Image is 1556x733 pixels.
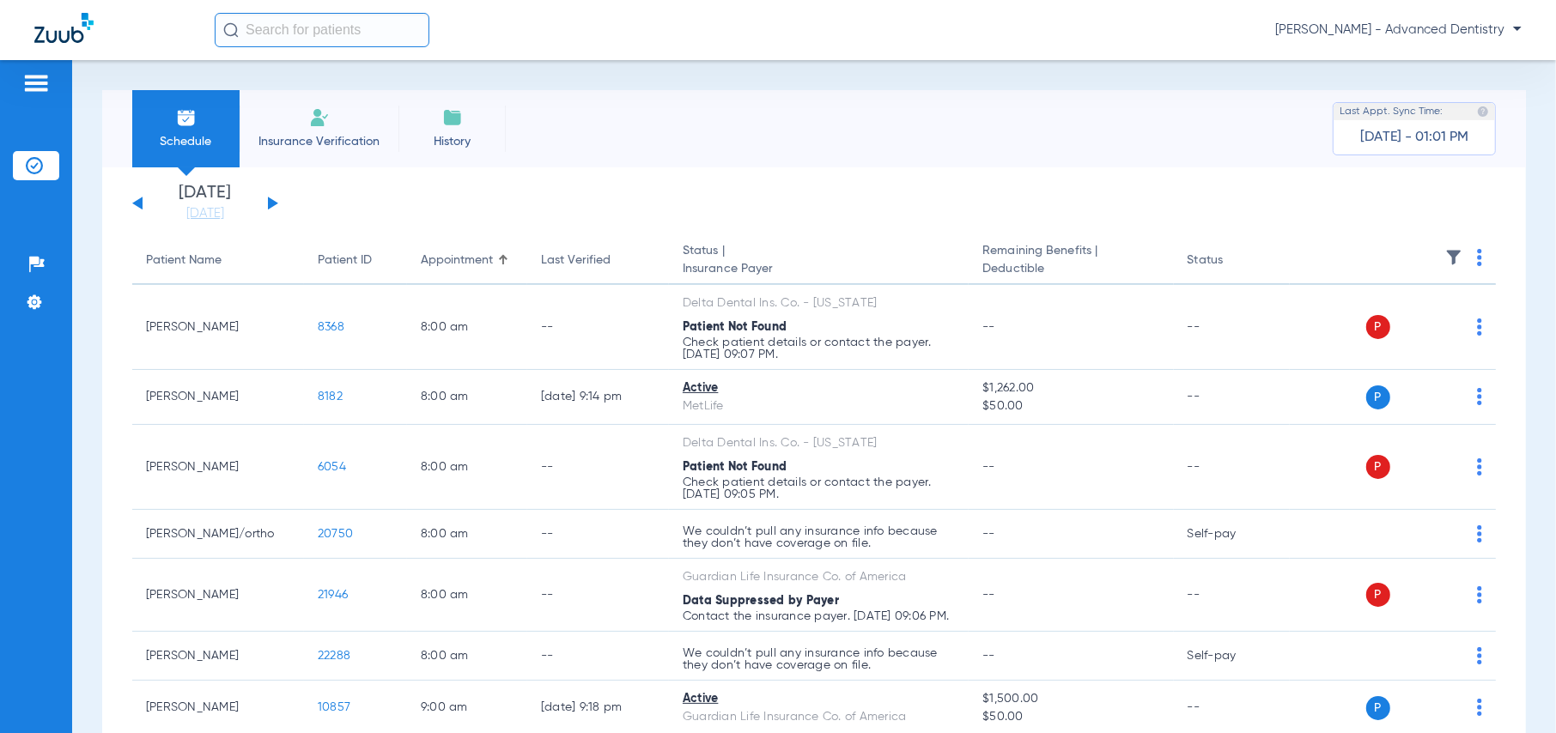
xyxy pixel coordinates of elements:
div: Last Verified [541,251,611,270]
span: -- [982,321,995,333]
td: [PERSON_NAME]/ortho [132,510,304,559]
td: -- [1174,370,1290,425]
span: 8368 [318,321,344,333]
th: Remaining Benefits | [969,237,1173,285]
span: 22288 [318,650,350,662]
th: Status [1174,237,1290,285]
input: Search for patients [215,13,429,47]
p: We couldn’t pull any insurance info because they don’t have coverage on file. [683,525,955,549]
div: Delta Dental Ins. Co. - [US_STATE] [683,294,955,312]
img: group-dot-blue.svg [1477,699,1482,716]
td: -- [527,285,669,370]
span: P [1366,315,1390,339]
td: 8:00 AM [407,559,527,632]
span: Data Suppressed by Payer [683,595,839,607]
td: -- [1174,559,1290,632]
td: -- [527,559,669,632]
span: -- [982,650,995,662]
img: group-dot-blue.svg [1477,525,1482,542]
img: History [442,107,463,128]
td: Self-pay [1174,632,1290,681]
td: -- [1174,285,1290,370]
span: Patient Not Found [683,321,787,333]
span: 10857 [318,701,350,713]
div: Patient Name [146,251,222,270]
img: group-dot-blue.svg [1477,586,1482,603]
img: Manual Insurance Verification [309,107,330,128]
td: [PERSON_NAME] [132,370,304,425]
td: 8:00 AM [407,285,527,370]
td: -- [1174,425,1290,510]
img: filter.svg [1445,249,1462,266]
td: Self-pay [1174,510,1290,559]
div: Appointment [421,251,493,270]
a: [DATE] [154,205,257,222]
th: Status | [669,237,969,285]
img: Schedule [176,107,197,128]
div: MetLife [683,397,955,415]
p: Contact the insurance payer. [DATE] 09:06 PM. [683,610,955,622]
div: Delta Dental Ins. Co. - [US_STATE] [683,434,955,452]
td: [PERSON_NAME] [132,632,304,681]
span: 6054 [318,461,346,473]
span: Insurance Verification [252,133,386,150]
span: P [1366,385,1390,409]
span: Patient Not Found [683,461,787,473]
div: Active [683,690,955,708]
span: 21946 [318,589,348,601]
td: [PERSON_NAME] [132,285,304,370]
td: [DATE] 9:14 PM [527,370,669,425]
td: 8:00 AM [407,370,527,425]
div: Guardian Life Insurance Co. of America [683,708,955,726]
span: $1,262.00 [982,379,1159,397]
span: [DATE] - 01:01 PM [1360,129,1468,146]
span: Deductible [982,260,1159,278]
img: group-dot-blue.svg [1477,318,1482,336]
div: Patient ID [318,251,393,270]
span: History [411,133,493,150]
div: Last Verified [541,251,655,270]
img: group-dot-blue.svg [1477,647,1482,664]
span: $1,500.00 [982,690,1159,708]
td: [PERSON_NAME] [132,559,304,632]
img: last sync help info [1477,106,1489,118]
p: Check patient details or contact the payer. [DATE] 09:07 PM. [683,336,955,360]
img: group-dot-blue.svg [1477,388,1482,405]
span: Schedule [145,133,227,150]
td: -- [527,632,669,681]
span: -- [982,528,995,540]
img: hamburger-icon [22,73,50,94]
span: P [1366,696,1390,720]
span: [PERSON_NAME] - Advanced Dentistry [1275,21,1522,39]
span: 20750 [318,528,353,540]
span: P [1366,455,1390,479]
img: group-dot-blue.svg [1477,249,1482,266]
td: -- [527,425,669,510]
td: 8:00 AM [407,425,527,510]
li: [DATE] [154,185,257,222]
img: group-dot-blue.svg [1477,458,1482,476]
div: Appointment [421,251,514,270]
td: 8:00 AM [407,510,527,559]
span: -- [982,461,995,473]
div: Patient ID [318,251,372,270]
span: $50.00 [982,708,1159,726]
span: 8182 [318,391,343,403]
span: P [1366,583,1390,607]
img: Search Icon [223,22,239,38]
span: Last Appt. Sync Time: [1340,103,1443,120]
img: Zuub Logo [34,13,94,43]
td: 8:00 AM [407,632,527,681]
span: Insurance Payer [683,260,955,278]
p: Check patient details or contact the payer. [DATE] 09:05 PM. [683,476,955,500]
div: Guardian Life Insurance Co. of America [683,568,955,586]
span: -- [982,589,995,601]
div: Active [683,379,955,397]
span: $50.00 [982,397,1159,415]
td: -- [527,510,669,559]
td: [PERSON_NAME] [132,425,304,510]
div: Patient Name [146,251,290,270]
p: We couldn’t pull any insurance info because they don’t have coverage on file. [683,647,955,671]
